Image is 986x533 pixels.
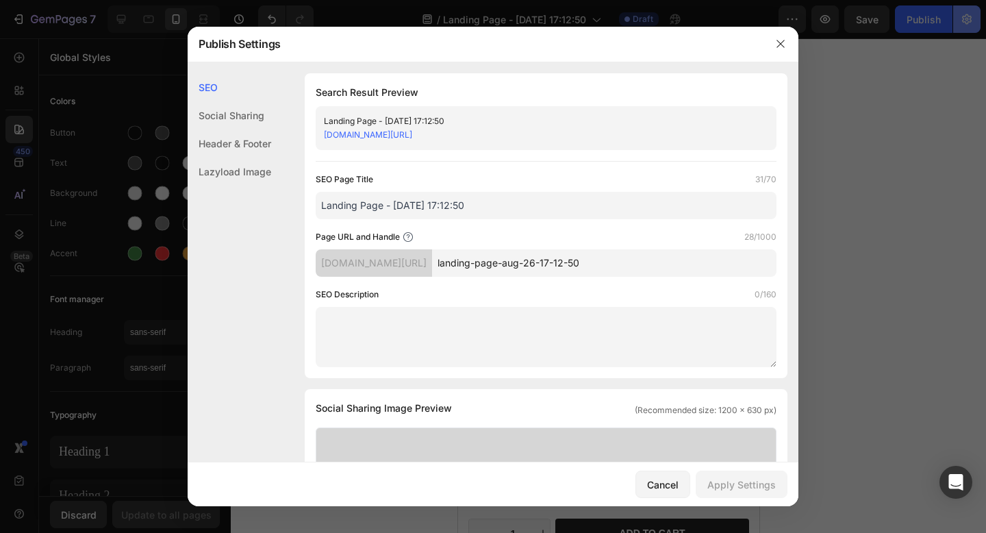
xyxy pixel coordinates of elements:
button: Cancel [635,471,690,498]
div: Add to cart [161,488,227,501]
label: Page URL and Handle [316,230,400,244]
button: Add to cart [97,480,291,509]
label: SEO Description [316,288,379,301]
div: Publish Settings [188,26,763,62]
label: 31/70 [755,173,776,186]
input: quantity [40,481,71,510]
div: Cancel [647,478,679,492]
span: Black [22,421,44,430]
div: Social Sharing [188,101,271,129]
div: [DOMAIN_NAME][URL] [316,249,432,277]
label: SEO Page Title [316,173,373,186]
button: Apply Settings [696,471,787,498]
button: increment [71,481,99,510]
p: 2,500+ Verified Reviews! [73,334,164,345]
label: 28/1000 [744,230,776,244]
pre: 20% off [110,382,156,399]
input: Title [316,192,776,219]
span: (Recommended size: 1200 x 630 px) [635,404,776,417]
div: £19.99 [10,380,55,401]
input: Handle [432,249,776,277]
div: Apply Settings [707,478,776,492]
span: Mobile ( 440 px) [90,7,149,21]
div: Open Intercom Messenger [939,466,972,499]
div: Lazyload Image [188,158,271,186]
h1: Hair Filler Powder [10,349,291,373]
div: Landing Page - [DATE] 17:12:50 [324,114,746,128]
p: Size guide [35,451,75,462]
span: Brown [79,421,104,430]
button: decrement [11,481,40,510]
label: 0/160 [755,288,776,301]
img: Hair Camouflage Powder Kit (With Applicator) Stamp N Smile [229,282,286,338]
div: Header & Footer [188,129,271,158]
div: £24.99 [60,380,105,401]
h1: Search Result Preview [316,84,776,101]
span: Social Sharing Image Preview [316,400,452,417]
div: SEO [188,73,271,101]
img: Hair Camouflage Powder Kit (With Applicator) Stamp N Smile [229,103,286,159]
a: [DOMAIN_NAME][URL] [324,129,412,140]
img: Hair Camouflage Powder Kit (With Applicator) Stamp N Smile [10,38,291,319]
